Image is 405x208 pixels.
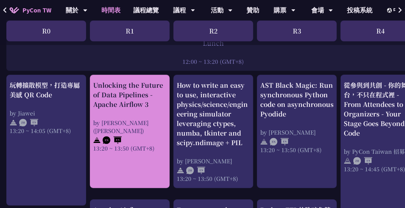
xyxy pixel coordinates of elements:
[177,157,250,165] div: by [PERSON_NAME]
[93,119,166,135] div: by [PERSON_NAME] ([PERSON_NAME])
[173,20,253,41] div: R2
[257,20,337,41] div: R3
[6,20,86,41] div: R0
[260,146,334,154] div: 13:20 ~ 13:50 (GMT+8)
[10,127,83,135] div: 13:20 ~ 14:05 (GMT+8)
[353,157,372,165] img: ZHEN.371966e.svg
[177,167,184,174] img: svg+xml;base64,PHN2ZyB4bWxucz0iaHR0cDovL3d3dy53My5vcmcvMjAwMC9zdmciIHdpZHRoPSIyNCIgaGVpZ2h0PSIyNC...
[177,80,250,182] a: How to write an easy to use, interactive physics/science/engineering simulator leveraging ctypes,...
[10,80,83,100] div: 玩轉擴散模型，打造專屬美感 QR Code
[10,109,83,117] div: by Jiawei
[260,138,268,145] img: svg+xml;base64,PHN2ZyB4bWxucz0iaHR0cDovL3d3dy53My5vcmcvMjAwMC9zdmciIHdpZHRoPSIyNCIgaGVpZ2h0PSIyNC...
[177,175,250,182] div: 13:20 ~ 13:50 (GMT+8)
[3,2,58,18] a: PyCon TW
[103,136,122,144] img: ENEN.5a408d1.svg
[10,80,83,200] a: 玩轉擴散模型，打造專屬美感 QR Code by Jiawei 13:20 ~ 14:05 (GMT+8)
[344,157,351,165] img: svg+xml;base64,PHN2ZyB4bWxucz0iaHR0cDovL3d3dy53My5vcmcvMjAwMC9zdmciIHdpZHRoPSIyNCIgaGVpZ2h0PSIyNC...
[260,80,334,119] div: AST Black Magic: Run synchronous Python code on asynchronous Pyodide
[10,7,19,13] img: Home icon of PyCon TW 2025
[93,136,101,144] img: svg+xml;base64,PHN2ZyB4bWxucz0iaHR0cDovL3d3dy53My5vcmcvMjAwMC9zdmciIHdpZHRoPSIyNCIgaGVpZ2h0PSIyNC...
[260,80,334,182] a: AST Black Magic: Run synchronous Python code on asynchronous Pyodide by [PERSON_NAME] 13:20 ~ 13:...
[90,20,170,41] div: R1
[93,80,166,182] a: Unlocking the Future of Data Pipelines - Apache Airflow 3 by [PERSON_NAME] ([PERSON_NAME]) 13:20 ...
[186,167,205,174] img: ZHEN.371966e.svg
[93,80,166,109] div: Unlocking the Future of Data Pipelines - Apache Airflow 3
[270,138,289,145] img: ENEN.5a408d1.svg
[93,144,166,152] div: 13:20 ~ 13:50 (GMT+8)
[10,119,17,126] img: svg+xml;base64,PHN2ZyB4bWxucz0iaHR0cDovL3d3dy53My5vcmcvMjAwMC9zdmciIHdpZHRoPSIyNCIgaGVpZ2h0PSIyNC...
[387,8,394,13] img: Locale Icon
[19,119,38,126] img: ZHEN.371966e.svg
[22,5,51,15] span: PyCon TW
[177,80,250,147] div: How to write an easy to use, interactive physics/science/engineering simulator leveraging ctypes,...
[260,128,334,136] div: by [PERSON_NAME]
